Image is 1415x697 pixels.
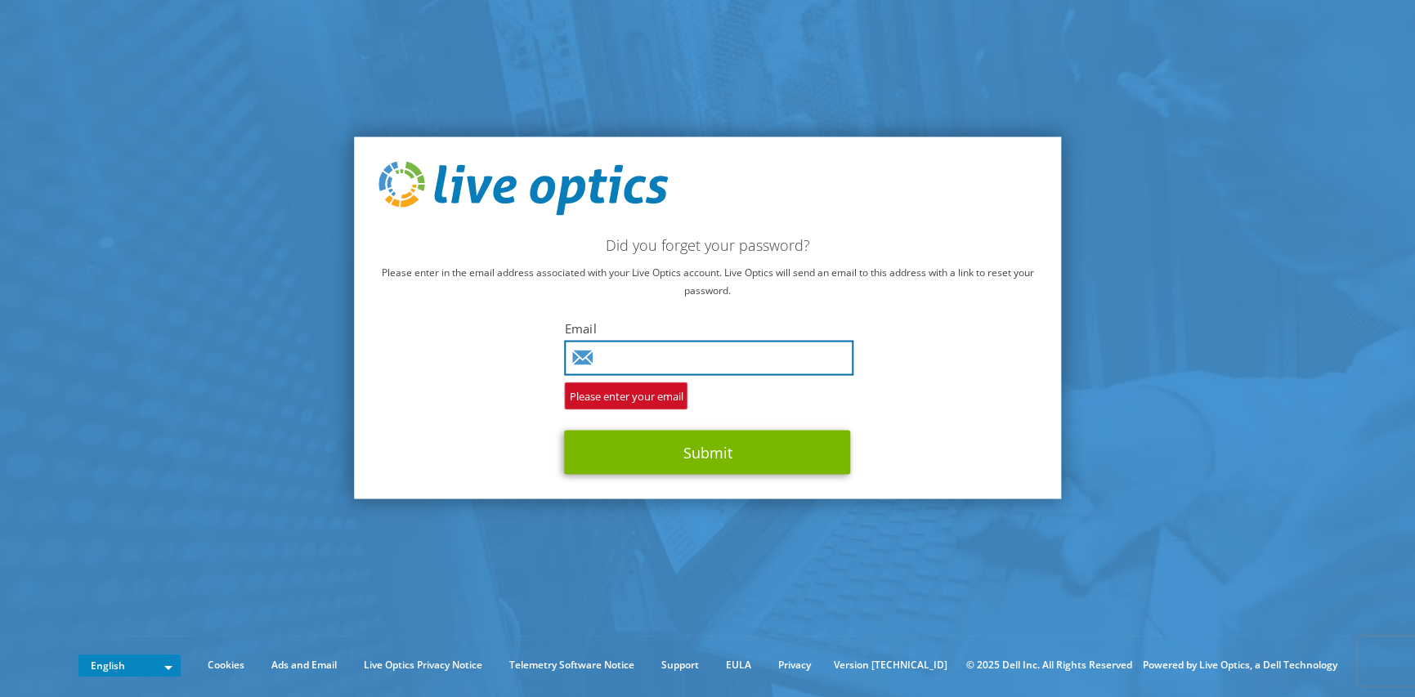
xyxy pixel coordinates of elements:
a: EULA [714,656,763,674]
li: © 2025 Dell Inc. All Rights Reserved [958,656,1140,674]
p: Please enter in the email address associated with your Live Optics account. Live Optics will send... [378,263,1037,299]
span: Please enter your email [565,382,688,409]
img: live_optics_svg.svg [378,162,668,216]
li: Version [TECHNICAL_ID] [826,656,956,674]
a: Live Optics Privacy Notice [352,656,495,674]
a: Ads and Email [259,656,349,674]
li: Powered by Live Optics, a Dell Technology [1143,656,1337,674]
h2: Did you forget your password? [378,235,1037,253]
button: Submit [565,430,851,474]
label: Email [565,319,851,336]
a: Support [649,656,711,674]
a: Privacy [766,656,823,674]
a: Cookies [195,656,257,674]
a: Telemetry Software Notice [497,656,647,674]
